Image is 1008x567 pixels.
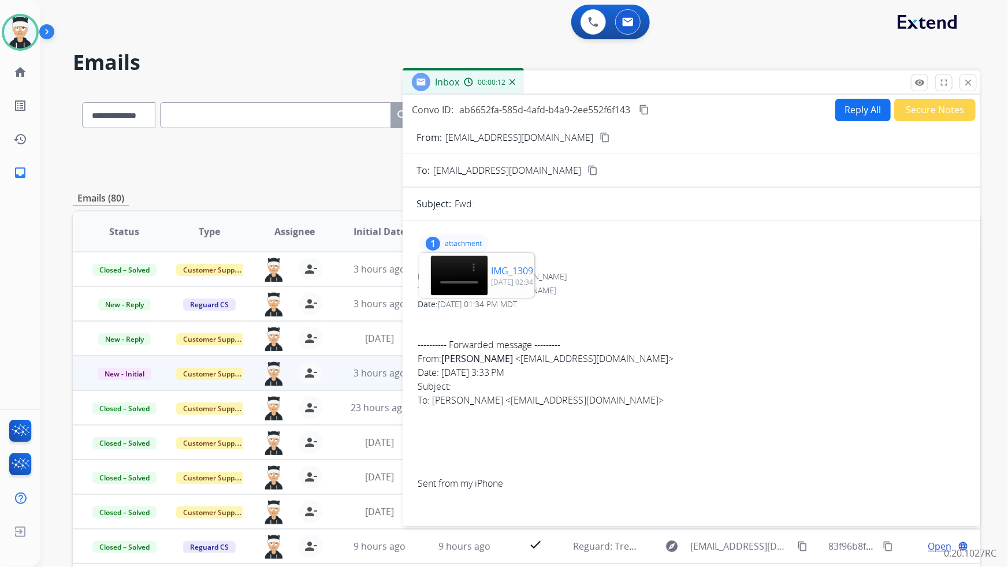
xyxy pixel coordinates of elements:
[92,437,157,449] span: Closed – Solved
[98,333,151,345] span: New - Reply
[304,297,318,311] mat-icon: person_remove
[691,539,791,553] span: [EMAIL_ADDRESS][DOMAIN_NAME]
[478,78,505,87] span: 00:00:12
[797,541,808,551] mat-icon: content_copy
[511,394,659,406] a: [EMAIL_ADDRESS][DOMAIN_NAME]
[914,77,925,88] mat-icon: remove_red_eye
[418,299,965,310] div: Date:
[600,132,610,143] mat-icon: content_copy
[304,262,318,276] mat-icon: person_remove
[92,472,157,484] span: Closed – Solved
[92,506,157,518] span: Closed – Solved
[455,197,474,211] p: Fwd:
[445,239,482,248] p: attachment
[433,163,581,177] span: [EMAIL_ADDRESS][DOMAIN_NAME]
[883,541,893,551] mat-icon: content_copy
[520,352,668,365] a: [EMAIL_ADDRESS][DOMAIN_NAME]
[491,264,556,278] p: IMG_1309.MOV
[491,278,579,287] p: [DATE] 02:34 PM
[304,539,318,553] mat-icon: person_remove
[199,225,220,238] span: Type
[98,368,151,380] span: New - Initial
[928,539,951,553] span: Open
[587,165,598,176] mat-icon: content_copy
[304,505,318,518] mat-icon: person_remove
[13,166,27,180] mat-icon: inbox
[354,225,406,238] span: Initial Date
[963,77,973,88] mat-icon: close
[354,297,406,310] span: 3 hours ago
[365,332,394,345] span: [DATE]
[13,132,27,146] mat-icon: history
[639,105,649,115] mat-icon: content_copy
[396,109,410,122] mat-icon: search
[262,535,285,559] img: agent-avatar
[304,435,318,449] mat-icon: person_remove
[416,197,451,211] p: Subject:
[354,367,406,379] span: 3 hours ago
[426,237,440,251] div: 1
[262,431,285,455] img: agent-avatar
[98,299,151,311] span: New - Reply
[958,541,968,551] mat-icon: language
[262,292,285,316] img: agent-avatar
[365,471,394,483] span: [DATE]
[73,191,129,206] p: Emails (80)
[73,51,980,74] h2: Emails
[354,263,406,275] span: 3 hours ago
[176,264,251,276] span: Customer Support
[304,331,318,345] mat-icon: person_remove
[574,540,719,553] span: Reguard: Tremendous Fulfillment
[445,130,593,144] p: [EMAIL_ADDRESS][DOMAIN_NAME]
[304,401,318,415] mat-icon: person_remove
[183,541,236,553] span: Reguard CS
[416,130,442,144] p: From:
[109,225,139,238] span: Status
[354,540,406,553] span: 9 hours ago
[92,541,157,553] span: Closed – Solved
[304,366,318,380] mat-icon: person_remove
[418,338,965,407] div: ---------- Forwarded message --------- From: Date: [DATE] 3:33 PM Subject: To: [PERSON_NAME] < >
[835,99,891,121] button: Reply All
[665,539,679,553] mat-icon: explore
[438,299,517,309] span: [DATE] 01:34 PM MDT
[92,402,157,415] span: Closed – Solved
[412,103,453,117] p: Convo ID:
[441,352,513,365] strong: [PERSON_NAME]
[13,65,27,79] mat-icon: home
[529,538,542,551] mat-icon: check
[894,99,976,121] button: Secure Notes
[4,16,36,49] img: avatar
[304,470,318,484] mat-icon: person_remove
[262,500,285,524] img: agent-avatar
[13,99,27,113] mat-icon: list_alt
[418,338,965,490] div: Sent from my iPhone
[176,333,251,345] span: Customer Support
[262,258,285,282] img: agent-avatar
[262,465,285,490] img: agent-avatar
[418,271,965,282] div: From:
[944,546,996,560] p: 0.20.1027RC
[183,299,236,311] span: Reguard CS
[515,352,674,365] span: < >
[438,540,490,553] span: 9 hours ago
[176,368,251,380] span: Customer Support
[365,436,394,449] span: [DATE]
[939,77,949,88] mat-icon: fullscreen
[365,505,394,518] span: [DATE]
[459,103,630,116] span: ab6652fa-585d-4afd-b4a9-2ee552f6f143
[176,472,251,484] span: Customer Support
[262,327,285,351] img: agent-avatar
[92,264,157,276] span: Closed – Solved
[176,437,251,449] span: Customer Support
[274,225,315,238] span: Assignee
[262,396,285,420] img: agent-avatar
[435,76,459,88] span: Inbox
[828,540,1003,553] span: 83f96b8f-0d69-4290-897e-b6c0ca11ebd4
[418,285,965,296] div: To:
[262,361,285,386] img: agent-avatar
[176,402,251,415] span: Customer Support
[176,506,251,518] span: Customer Support
[351,401,408,414] span: 23 hours ago
[416,163,430,177] p: To:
